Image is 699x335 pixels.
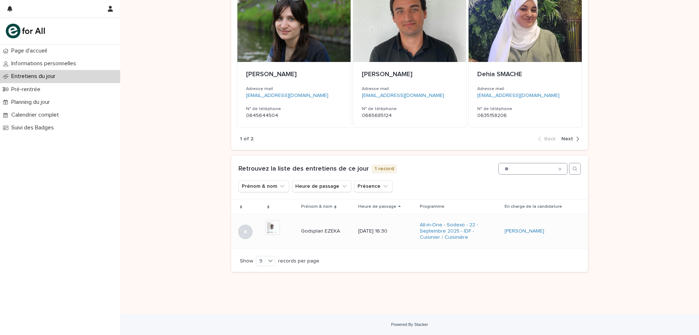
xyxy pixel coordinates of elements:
[240,136,253,142] p: 1 of 2
[6,24,45,38] img: mHINNnv7SNCQZijbaqql
[362,113,458,119] p: 0665685124
[561,136,573,141] span: Next
[246,71,297,78] span: [PERSON_NAME]
[240,258,253,264] p: Show
[278,258,319,264] p: records per page
[246,106,342,112] h3: N° de téléphone
[420,222,481,240] a: All-in-One - Sodexo - 22 - Septembre 2025 - IDF - Cuisinier / Cuisinière
[246,93,328,98] a: [EMAIL_ADDRESS][DOMAIN_NAME]
[544,136,556,141] span: Back
[362,106,458,112] h3: N° de téléphone
[301,203,332,211] p: Prénom & nom
[231,214,588,248] tr: Godsplan EZEKAGodsplan EZEKA [DATE] 16:30All-in-One - Sodexo - 22 - Septembre 2025 - IDF - Cuisin...
[354,180,392,192] button: Présence
[477,86,573,92] h3: Adresse mail
[538,136,558,142] button: Back
[391,322,428,327] a: Powered By Stacker
[8,47,53,54] p: Page d'accueil
[358,228,414,234] p: [DATE] 16:30
[256,257,266,265] div: 9
[505,203,562,211] p: En charge de la candidature
[8,124,60,131] p: Suivi des Badges
[477,113,573,119] p: 0635158206
[8,99,56,106] p: Planning du jour
[558,136,579,142] button: Next
[477,93,560,98] a: [EMAIL_ADDRESS][DOMAIN_NAME]
[238,180,289,192] button: Prénom & nom
[8,60,82,67] p: Informations personnelles
[246,113,342,119] p: 0645644504
[477,106,573,112] h3: N° de téléphone
[246,86,342,92] h3: Adresse mail
[358,203,396,211] p: Heure de passage
[372,164,397,174] p: 1 record
[301,227,341,234] p: Godsplan EZEKA
[420,203,445,211] p: Programme
[362,93,444,98] a: [EMAIL_ADDRESS][DOMAIN_NAME]
[362,71,412,78] span: [PERSON_NAME]
[292,180,351,192] button: Heure de passage
[8,112,65,118] p: Calendrier complet
[238,165,369,173] h1: Retrouvez la liste des entretiens de ce jour
[8,73,61,80] p: Entretiens du jour
[362,86,458,92] h3: Adresse mail
[477,71,522,78] span: Dehia SMACHE
[8,86,46,93] p: Pré-rentrée
[505,228,544,234] a: [PERSON_NAME]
